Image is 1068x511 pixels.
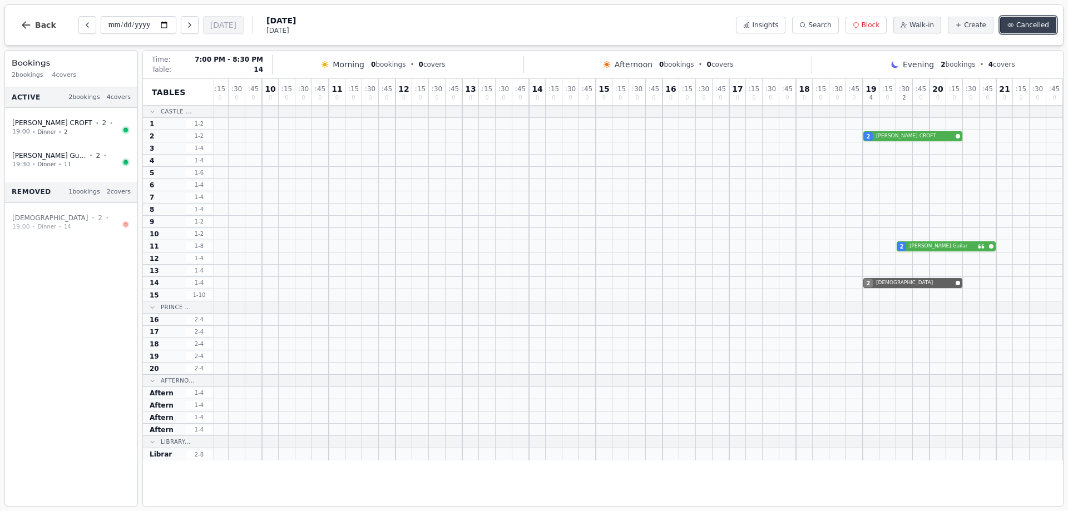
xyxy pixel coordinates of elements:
[835,95,839,101] span: 0
[649,86,659,92] span: : 45
[552,95,555,101] span: 0
[465,85,476,93] span: 13
[482,86,492,92] span: : 15
[332,85,342,93] span: 11
[150,291,159,300] span: 15
[1049,86,1060,92] span: : 45
[418,95,422,101] span: 0
[819,95,822,101] span: 0
[150,254,159,263] span: 12
[186,291,212,299] span: 1 - 10
[752,21,778,29] span: Insights
[150,266,159,275] span: 13
[982,86,993,92] span: : 45
[102,118,107,127] span: 2
[150,205,154,214] span: 8
[150,193,154,202] span: 7
[186,217,212,226] span: 1 - 2
[899,86,909,92] span: : 30
[64,160,71,168] span: 11
[398,85,409,93] span: 12
[12,118,92,127] span: [PERSON_NAME] CROFT
[186,328,212,336] span: 2 - 4
[900,242,904,251] span: 2
[862,21,879,29] span: Block
[150,450,172,459] span: Librar
[186,315,212,324] span: 2 - 4
[64,128,67,136] span: 2
[1019,95,1022,101] span: 0
[749,86,759,92] span: : 15
[410,60,414,69] span: •
[849,86,859,92] span: : 45
[435,95,438,101] span: 0
[1016,21,1049,29] span: Cancelled
[32,222,36,231] span: •
[265,85,275,93] span: 10
[161,376,195,385] span: Afterno...
[669,95,673,101] span: 0
[231,86,242,92] span: : 30
[498,86,509,92] span: : 30
[699,86,709,92] span: : 30
[565,86,576,92] span: : 30
[203,16,244,34] button: [DATE]
[1032,86,1043,92] span: : 30
[107,93,131,102] span: 4 covers
[988,60,1015,69] span: covers
[150,144,154,153] span: 3
[518,95,522,101] span: 0
[150,230,159,239] span: 10
[635,95,639,101] span: 0
[852,95,856,101] span: 0
[948,17,993,33] button: Create
[941,60,975,69] span: bookings
[1036,95,1039,101] span: 0
[186,132,212,140] span: 1 - 2
[5,207,137,238] button: [DEMOGRAPHIC_DATA]•2•19:00•Dinner•14
[12,222,30,232] span: 19:00
[91,214,95,222] span: •
[902,95,906,101] span: 2
[568,95,572,101] span: 0
[266,15,296,26] span: [DATE]
[365,86,375,92] span: : 30
[999,85,1010,93] span: 21
[769,95,772,101] span: 0
[785,95,789,101] span: 0
[251,95,255,101] span: 0
[876,279,953,287] span: [DEMOGRAPHIC_DATA]
[632,86,642,92] span: : 30
[150,181,154,190] span: 6
[186,254,212,262] span: 1 - 4
[58,128,62,136] span: •
[715,86,726,92] span: : 45
[986,95,989,101] span: 0
[96,119,99,127] span: •
[765,86,776,92] span: : 30
[150,364,159,373] span: 20
[150,217,154,226] span: 9
[161,107,192,116] span: Castle ...
[301,95,305,101] span: 0
[12,127,30,137] span: 19:00
[333,59,364,70] span: Morning
[803,95,806,101] span: 0
[5,145,137,176] button: [PERSON_NAME] Guilar•2•19:30•Dinner•11
[68,93,100,102] span: 2 bookings
[186,352,212,360] span: 2 - 4
[318,95,322,101] span: 0
[615,59,652,70] span: Afternoon
[886,95,889,101] span: 0
[402,95,406,101] span: 0
[195,55,263,64] span: 7:00 PM - 8:30 PM
[281,86,292,92] span: : 15
[978,243,985,250] svg: Customer message
[5,112,137,143] button: [PERSON_NAME] CROFT•2•19:00•Dinner•2
[150,340,159,349] span: 18
[469,95,472,101] span: 0
[150,168,154,177] span: 5
[599,85,609,93] span: 15
[368,95,372,101] span: 0
[186,120,212,128] span: 1 - 2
